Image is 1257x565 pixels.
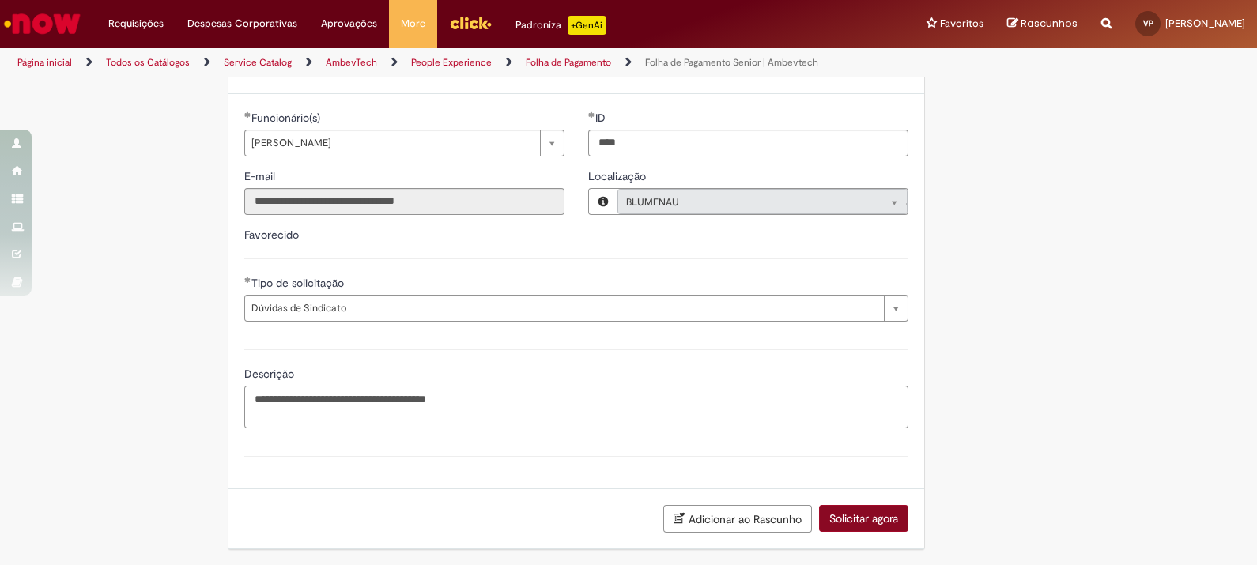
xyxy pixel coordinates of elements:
[588,111,595,118] span: Obrigatório Preenchido
[244,111,251,118] span: Obrigatório Preenchido
[326,56,377,69] a: AmbevTech
[244,188,564,215] input: E-mail
[244,386,908,428] textarea: Descrição
[626,190,867,215] span: BLUMENAU
[645,56,818,69] a: Folha de Pagamento Senior | Ambevtech
[244,367,297,381] span: Descrição
[589,189,617,214] button: Localização, Visualizar este registro BLUMENAU
[106,56,190,69] a: Todos os Catálogos
[588,169,649,183] span: Localização
[568,16,606,35] p: +GenAi
[12,48,826,77] ul: Trilhas de página
[515,16,606,35] div: Padroniza
[617,189,908,214] a: BLUMENAULimpar campo Localização
[1143,18,1153,28] span: VP
[663,505,812,533] button: Adicionar ao Rascunho
[17,56,72,69] a: Página inicial
[251,111,323,125] span: Funcionário(s)
[526,56,611,69] a: Folha de Pagamento
[251,276,347,290] span: Tipo de solicitação
[1165,17,1245,30] span: [PERSON_NAME]
[401,16,425,32] span: More
[449,11,492,35] img: click_logo_yellow_360x200.png
[187,16,297,32] span: Despesas Corporativas
[588,168,649,184] label: Somente leitura - Localização
[2,8,83,40] img: ServiceNow
[244,169,278,183] span: Somente leitura - E-mail
[224,56,292,69] a: Service Catalog
[321,16,377,32] span: Aprovações
[940,16,983,32] span: Favoritos
[251,296,876,321] span: Dúvidas de Sindicato
[819,505,908,532] button: Solicitar agora
[411,56,492,69] a: People Experience
[244,277,251,283] span: Obrigatório Preenchido
[108,16,164,32] span: Requisições
[588,130,908,156] input: ID
[251,130,532,156] span: [PERSON_NAME]
[244,168,278,184] label: Somente leitura - E-mail
[1021,16,1078,31] span: Rascunhos
[595,111,609,125] span: ID
[244,228,299,242] label: Favorecido
[1007,17,1078,32] a: Rascunhos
